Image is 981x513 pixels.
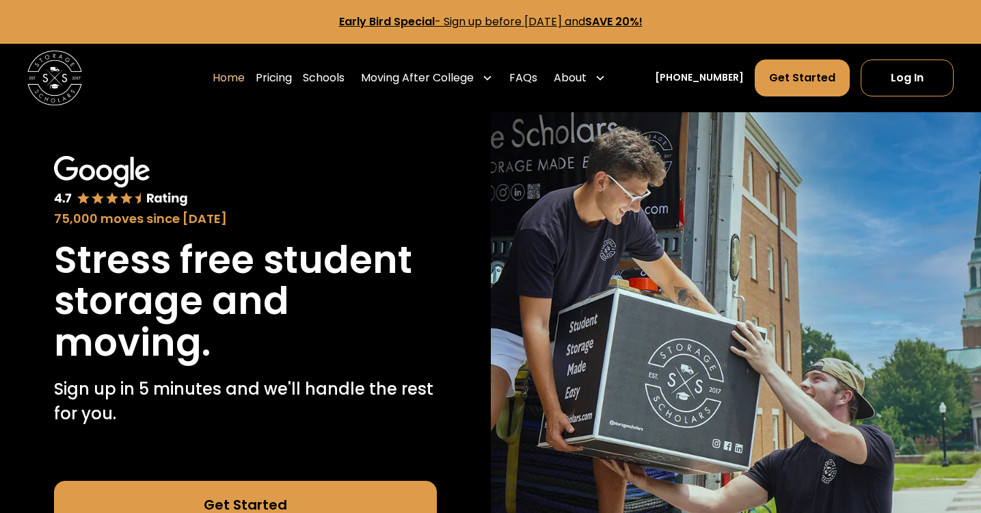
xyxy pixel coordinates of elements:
[361,70,474,86] div: Moving After College
[54,377,437,426] p: Sign up in 5 minutes and we'll handle the rest for you.
[355,59,498,97] div: Moving After College
[339,14,643,29] a: Early Bird Special- Sign up before [DATE] andSAVE 20%!
[861,60,954,96] a: Log In
[27,51,82,105] a: home
[554,70,587,86] div: About
[54,156,188,207] img: Google 4.7 star rating
[339,14,435,29] strong: Early Bird Special
[27,51,82,105] img: Storage Scholars main logo
[548,59,611,97] div: About
[54,239,437,363] h1: Stress free student storage and moving.
[303,59,345,97] a: Schools
[213,59,245,97] a: Home
[509,59,537,97] a: FAQs
[256,59,292,97] a: Pricing
[655,70,744,85] a: [PHONE_NUMBER]
[755,60,850,96] a: Get Started
[54,210,437,228] div: 75,000 moves since [DATE]
[585,14,643,29] strong: SAVE 20%!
